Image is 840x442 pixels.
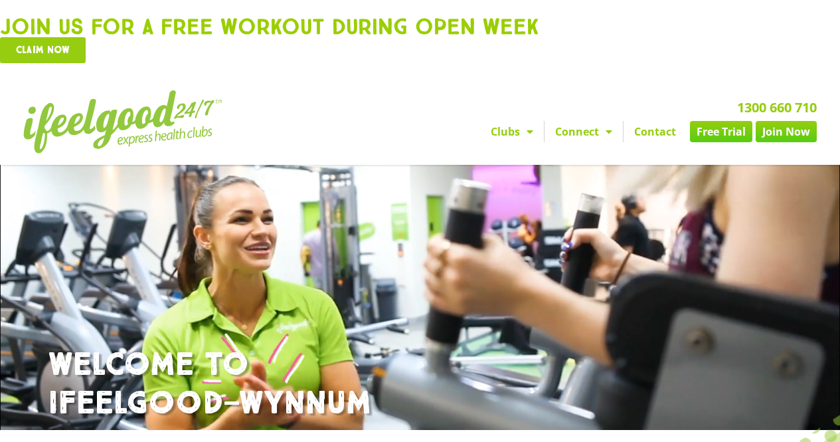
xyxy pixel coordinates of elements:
h1: WELCOME TO IFEELGOOD—WYNNUM [48,346,792,423]
a: 1300 660 710 [737,98,817,116]
a: Free Trial [690,121,752,142]
a: Clubs [480,121,544,142]
span: Claim now [16,45,70,55]
a: Connect [545,121,623,142]
a: Join Now [756,121,817,142]
nav: Menu [305,121,817,142]
a: Contact [624,121,687,142]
